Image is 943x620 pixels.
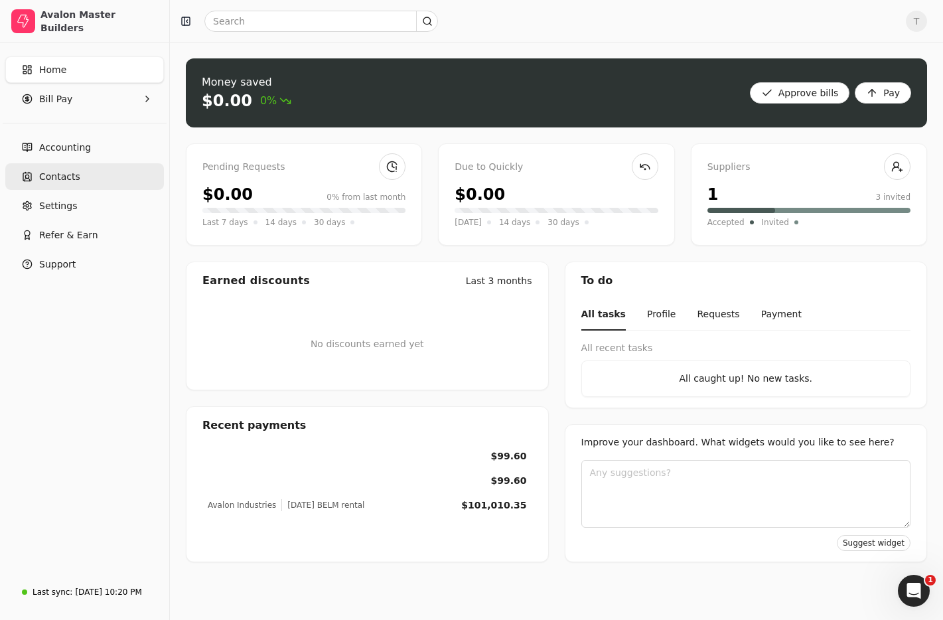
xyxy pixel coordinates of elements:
span: Last 7 days [202,216,248,229]
span: Bill Pay [39,92,72,106]
button: Approve bills [750,82,850,104]
button: Bill Pay [5,86,164,112]
div: [DATE] 10:20 PM [75,586,141,598]
div: No discounts earned yet [311,316,424,372]
span: Home [39,63,66,77]
div: $0.00 [202,90,252,112]
button: T [906,11,927,32]
span: Contacts [39,170,80,184]
div: $101,010.35 [461,499,526,512]
span: [DATE] [455,216,482,229]
div: [DATE] BELM rental [281,499,364,511]
a: Last sync:[DATE] 10:20 PM [5,580,164,604]
div: 3 invited [875,191,910,203]
span: Invited [762,216,789,229]
div: Suppliers [707,160,910,175]
span: 30 days [547,216,579,229]
input: Search [204,11,438,32]
div: $0.00 [455,183,505,206]
span: Accounting [39,141,91,155]
span: 14 days [499,216,530,229]
span: Settings [39,199,77,213]
span: 0% [260,93,291,109]
div: All recent tasks [581,341,911,355]
div: $99.60 [490,449,526,463]
a: Accounting [5,134,164,161]
a: Contacts [5,163,164,190]
button: Support [5,251,164,277]
div: Earned discounts [202,273,310,289]
button: Refer & Earn [5,222,164,248]
div: $99.60 [490,474,526,488]
div: Avalon Master Builders [40,8,158,35]
span: Refer & Earn [39,228,98,242]
a: Settings [5,193,164,219]
div: 1 [707,183,719,206]
div: Pending Requests [202,160,405,175]
span: Accepted [707,216,745,229]
button: All tasks [581,299,626,331]
div: $0.00 [202,183,253,206]
div: Last sync: [33,586,72,598]
div: Improve your dashboard. What widgets would you like to see here? [581,435,911,449]
span: 14 days [265,216,297,229]
span: 1 [925,575,936,585]
div: Avalon Industries [208,499,276,511]
button: Requests [697,299,739,331]
div: Due to Quickly [455,160,658,175]
span: Support [39,258,76,271]
button: Suggest widget [837,535,910,551]
button: Pay [855,82,911,104]
div: All caught up! No new tasks. [593,372,900,386]
iframe: Intercom live chat [898,575,930,607]
button: Profile [647,299,676,331]
div: To do [565,262,927,299]
div: 0% from last month [326,191,405,203]
button: Payment [761,299,802,331]
div: Last 3 months [466,274,532,288]
div: Recent payments [186,407,548,444]
div: Money saved [202,74,291,90]
span: 30 days [314,216,345,229]
a: Home [5,56,164,83]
